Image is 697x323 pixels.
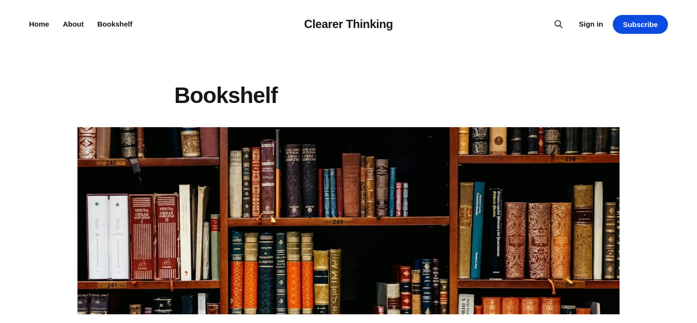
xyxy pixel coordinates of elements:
[77,127,620,314] img: Bookshelf
[97,20,133,28] a: Bookshelf
[579,18,603,30] a: Sign in
[304,17,393,30] a: Clearer Thinking
[174,83,523,108] h1: Bookshelf
[29,20,49,28] a: Home
[63,20,84,28] a: About
[551,16,566,32] button: Search this site
[613,15,668,34] a: Subscribe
